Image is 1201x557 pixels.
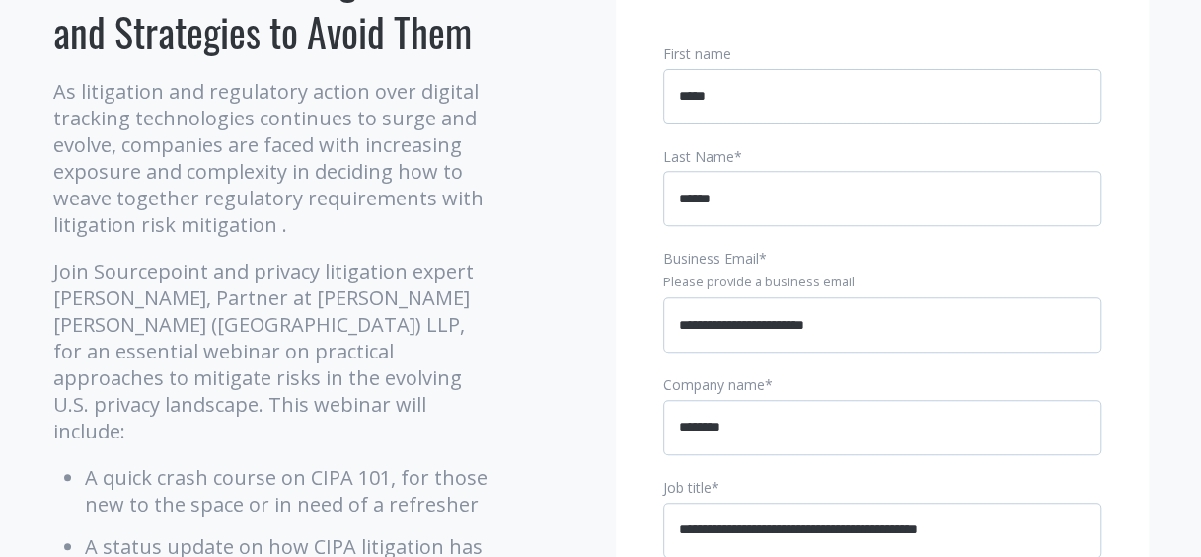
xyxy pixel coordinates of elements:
legend: Please provide a business email [663,274,1101,291]
li: A quick crash course on CIPA 101, for those new to the space or in need of a refresher [85,464,492,517]
span: Business Email [663,249,759,268]
p: As litigation and regulatory action over digital tracking technologies continues to surge and evo... [53,78,492,238]
span: First name [663,44,731,63]
span: Job title [663,478,712,497]
span: Last Name [663,147,734,166]
span: Company name [663,375,765,394]
p: Join Sourcepoint and privacy litigation expert [PERSON_NAME], Partner at [PERSON_NAME] [PERSON_NA... [53,258,492,444]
